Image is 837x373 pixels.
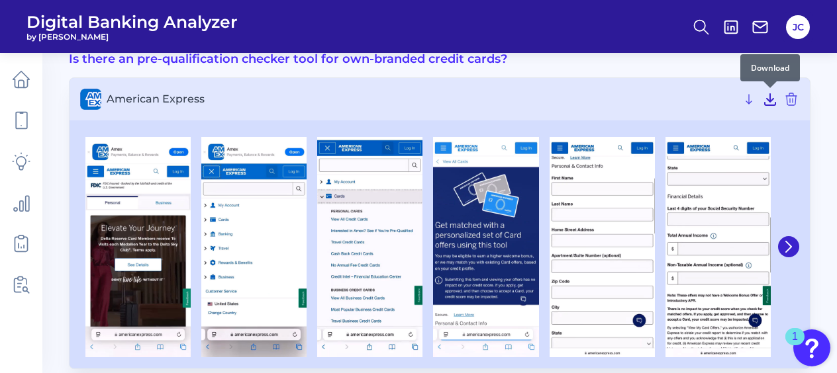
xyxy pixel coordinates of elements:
[786,15,810,39] button: JC
[201,137,307,357] img: American Express
[433,137,538,357] img: American Express
[69,52,811,67] h3: Is there an pre-qualification checker tool for own-branded credit cards?
[317,137,422,357] img: American Express
[792,337,798,354] div: 1
[665,137,771,357] img: American Express
[550,137,655,357] img: American Express
[26,12,238,32] span: Digital Banking Analyzer
[85,137,191,357] img: American Express
[740,54,800,81] div: Download
[793,329,830,366] button: Open Resource Center, 1 new notification
[26,32,238,42] span: by [PERSON_NAME]
[107,93,736,105] span: American Express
